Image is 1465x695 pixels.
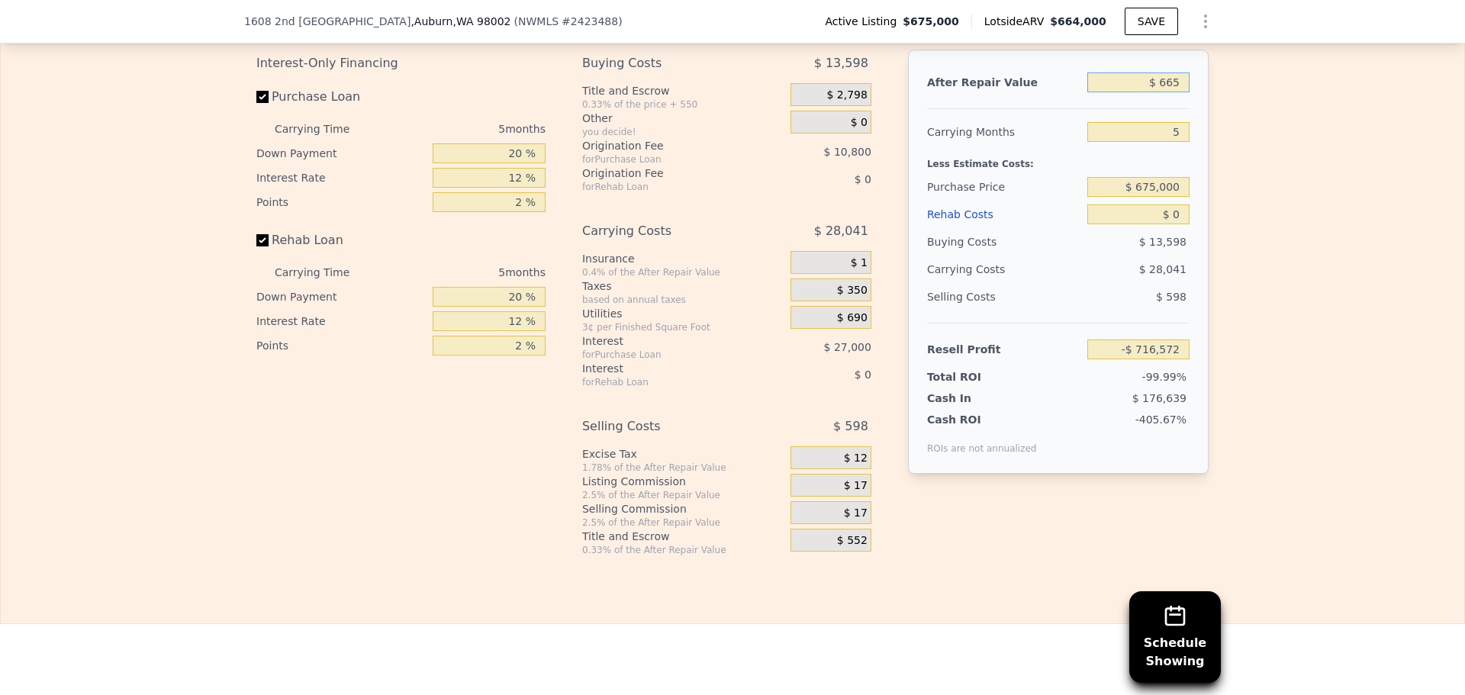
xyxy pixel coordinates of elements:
span: $ 10,800 [824,146,871,158]
div: After Repair Value [927,69,1081,96]
div: Carrying Months [927,118,1081,146]
span: $ 12 [844,452,868,465]
div: Carrying Time [275,260,374,285]
span: $ 0 [855,173,871,185]
button: ScheduleShowing [1129,591,1221,683]
div: Origination Fee [582,166,752,181]
div: Buying Costs [927,228,1081,256]
label: Purchase Loan [256,83,427,111]
div: Resell Profit [927,336,1081,363]
span: $ 13,598 [814,50,868,77]
div: 0.4% of the After Repair Value [582,266,784,278]
div: Interest [582,333,752,349]
label: Rehab Loan [256,227,427,254]
span: $675,000 [903,14,959,29]
div: 2.5% of the After Repair Value [582,516,784,529]
div: 5 months [380,117,546,141]
span: $ 28,041 [814,217,868,245]
div: Carrying Time [275,117,374,141]
button: Show Options [1190,6,1221,37]
div: 0.33% of the price + 550 [582,98,784,111]
div: Rehab Costs [927,201,1081,228]
span: $ 690 [837,311,868,325]
span: , Auburn [411,14,510,29]
div: Interest [582,361,752,376]
div: for Purchase Loan [582,153,752,166]
div: Purchase Price [927,173,1081,201]
div: Interest-Only Financing [256,50,546,77]
span: $ 552 [837,534,868,548]
span: 1608 2nd [GEOGRAPHIC_DATA] [244,14,411,29]
span: -99.99% [1142,371,1186,383]
div: Listing Commission [582,474,784,489]
span: $ 13,598 [1139,236,1186,248]
div: Taxes [582,278,784,294]
input: Rehab Loan [256,234,269,246]
div: ( ) [514,14,623,29]
div: Less Estimate Costs: [927,146,1190,173]
div: for Rehab Loan [582,181,752,193]
span: $ 598 [1156,291,1186,303]
span: $ 0 [855,368,871,381]
span: $664,000 [1050,15,1106,27]
div: Buying Costs [582,50,752,77]
div: Selling Costs [582,413,752,440]
span: $ 176,639 [1132,392,1186,404]
div: based on annual taxes [582,294,784,306]
span: $ 27,000 [824,341,871,353]
span: # 2423488 [562,15,618,27]
div: Interest Rate [256,166,427,190]
span: $ 350 [837,284,868,298]
div: ROIs are not annualized [927,427,1037,455]
div: Down Payment [256,285,427,309]
span: , WA 98002 [452,15,510,27]
div: Carrying Costs [927,256,1022,283]
span: Lotside ARV [984,14,1050,29]
div: Selling Costs [927,283,1081,310]
span: -405.67% [1135,413,1186,426]
div: Title and Escrow [582,529,784,544]
div: Selling Commission [582,501,784,516]
span: NWMLS [518,15,559,27]
div: Origination Fee [582,138,752,153]
div: for Rehab Loan [582,376,752,388]
span: $ 598 [833,413,868,440]
div: Cash In [927,391,1022,406]
div: Interest Rate [256,309,427,333]
div: 3¢ per Finished Square Foot [582,321,784,333]
span: $ 17 [844,479,868,493]
div: 5 months [380,260,546,285]
span: $ 17 [844,507,868,520]
div: 2.5% of the After Repair Value [582,489,784,501]
div: you decide! [582,126,784,138]
div: Carrying Costs [582,217,752,245]
div: Points [256,333,427,358]
div: Points [256,190,427,214]
div: 1.78% of the After Repair Value [582,462,784,474]
div: Excise Tax [582,446,784,462]
div: for Purchase Loan [582,349,752,361]
span: $ 2,798 [826,88,867,102]
div: Cash ROI [927,412,1037,427]
span: Active Listing [825,14,903,29]
div: Down Payment [256,141,427,166]
div: 0.33% of the After Repair Value [582,544,784,556]
span: $ 1 [851,256,868,270]
input: Purchase Loan [256,91,269,103]
button: SAVE [1125,8,1178,35]
span: $ 28,041 [1139,263,1186,275]
div: Total ROI [927,369,1022,385]
div: Utilities [582,306,784,321]
div: Title and Escrow [582,83,784,98]
div: Insurance [582,251,784,266]
span: $ 0 [851,116,868,130]
div: Other [582,111,784,126]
